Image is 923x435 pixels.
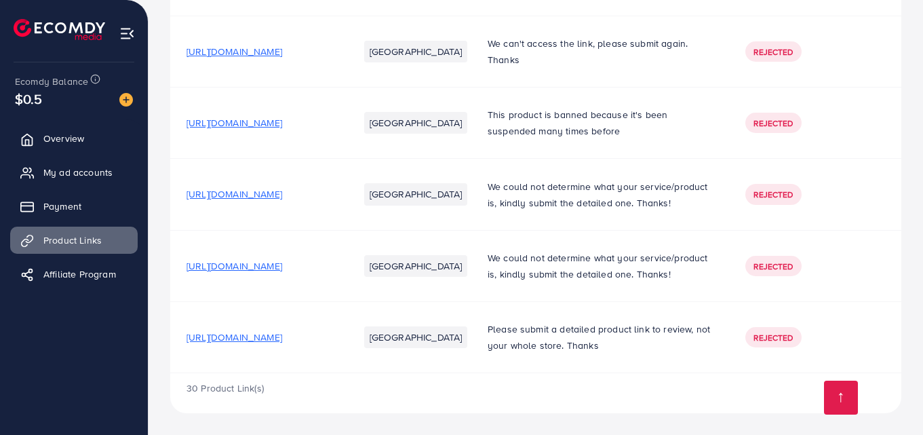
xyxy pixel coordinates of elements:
a: Affiliate Program [10,261,138,288]
span: Product Links [43,233,102,247]
p: This product is banned because it's been suspended many times before [488,107,713,139]
span: [URL][DOMAIN_NAME] [186,45,282,58]
span: [URL][DOMAIN_NAME] [186,259,282,273]
p: Please submit a detailed product link to review, not your whole store. Thanks [488,321,713,354]
li: [GEOGRAPHIC_DATA] [364,112,468,134]
li: [GEOGRAPHIC_DATA] [364,326,468,348]
span: $0.5 [15,89,43,109]
span: [URL][DOMAIN_NAME] [186,187,282,201]
iframe: Chat [865,374,913,425]
span: Rejected [753,261,793,272]
span: Overview [43,132,84,145]
span: Rejected [753,46,793,58]
a: Product Links [10,227,138,254]
p: We can't access the link, please submit again. Thanks [488,35,713,68]
span: My ad accounts [43,166,113,179]
span: Rejected [753,117,793,129]
li: [GEOGRAPHIC_DATA] [364,255,468,277]
span: [URL][DOMAIN_NAME] [186,330,282,344]
span: Rejected [753,189,793,200]
img: menu [119,26,135,41]
img: image [119,93,133,107]
span: Rejected [753,332,793,343]
span: [URL][DOMAIN_NAME] [186,116,282,130]
span: 30 Product Link(s) [186,381,264,395]
span: Affiliate Program [43,267,116,281]
span: Payment [43,200,81,213]
li: [GEOGRAPHIC_DATA] [364,183,468,205]
span: Ecomdy Balance [15,75,88,88]
p: We could not determine what your service/product is, kindly submit the detailed one. Thanks! [488,178,713,211]
a: My ad accounts [10,159,138,186]
li: [GEOGRAPHIC_DATA] [364,41,468,62]
img: logo [14,19,105,40]
a: Overview [10,125,138,152]
a: Payment [10,193,138,220]
p: We could not determine what your service/product is, kindly submit the detailed one. Thanks! [488,250,713,282]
